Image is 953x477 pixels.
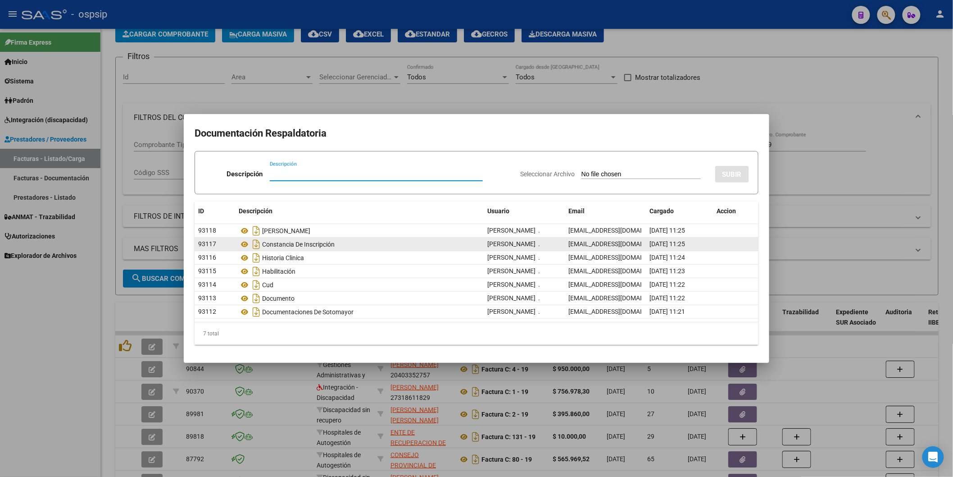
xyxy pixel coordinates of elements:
span: [PERSON_NAME] . [487,308,540,315]
span: 93117 [198,240,216,248]
h2: Documentación Respaldatoria [195,125,758,142]
datatable-header-cell: Email [565,202,646,221]
span: SUBIR [722,170,742,179]
span: [EMAIL_ADDRESS][DOMAIN_NAME] [568,240,668,248]
span: [DATE] 11:25 [649,227,685,234]
span: [DATE] 11:21 [649,308,685,315]
datatable-header-cell: Accion [713,202,758,221]
span: [PERSON_NAME] . [487,281,540,288]
datatable-header-cell: Cargado [646,202,713,221]
div: Documentaciones De Sotomayor [239,305,480,319]
div: Constancia De Inscripción [239,237,480,252]
span: [PERSON_NAME] . [487,294,540,302]
span: [DATE] 11:22 [649,294,685,302]
span: Seleccionar Archivo [520,170,575,178]
span: Descripción [239,207,272,215]
div: Cud [239,278,480,292]
span: [PERSON_NAME] . [487,240,540,248]
i: Descargar documento [250,305,262,319]
span: 93118 [198,227,216,234]
div: Documento [239,291,480,306]
div: Habilitación [239,264,480,279]
span: [DATE] 11:25 [649,240,685,248]
span: Cargado [649,207,674,215]
span: 93115 [198,267,216,275]
span: [PERSON_NAME] . [487,227,540,234]
span: ID [198,207,204,215]
p: Descripción [227,169,263,179]
i: Descargar documento [250,251,262,265]
span: 93113 [198,294,216,302]
span: [EMAIL_ADDRESS][DOMAIN_NAME] [568,308,668,315]
button: SUBIR [715,166,749,183]
div: Historia Clinica [239,251,480,265]
span: Usuario [487,207,509,215]
span: 93116 [198,254,216,261]
span: [PERSON_NAME] . [487,267,540,275]
span: [EMAIL_ADDRESS][DOMAIN_NAME] [568,281,668,288]
span: [EMAIL_ADDRESS][DOMAIN_NAME] [568,294,668,302]
div: [PERSON_NAME] [239,224,480,238]
span: [EMAIL_ADDRESS][DOMAIN_NAME] [568,254,668,261]
div: 7 total [195,322,758,345]
datatable-header-cell: Usuario [484,202,565,221]
i: Descargar documento [250,264,262,279]
i: Descargar documento [250,237,262,252]
span: 93112 [198,308,216,315]
span: [PERSON_NAME] . [487,254,540,261]
datatable-header-cell: ID [195,202,235,221]
i: Descargar documento [250,291,262,306]
span: [DATE] 11:24 [649,254,685,261]
span: Email [568,207,585,215]
span: [EMAIL_ADDRESS][DOMAIN_NAME] [568,227,668,234]
span: 93114 [198,281,216,288]
div: Open Intercom Messenger [922,446,944,468]
i: Descargar documento [250,278,262,292]
span: Accion [717,207,736,215]
span: [DATE] 11:22 [649,281,685,288]
datatable-header-cell: Descripción [235,202,484,221]
span: [EMAIL_ADDRESS][DOMAIN_NAME] [568,267,668,275]
span: [DATE] 11:23 [649,267,685,275]
i: Descargar documento [250,224,262,238]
